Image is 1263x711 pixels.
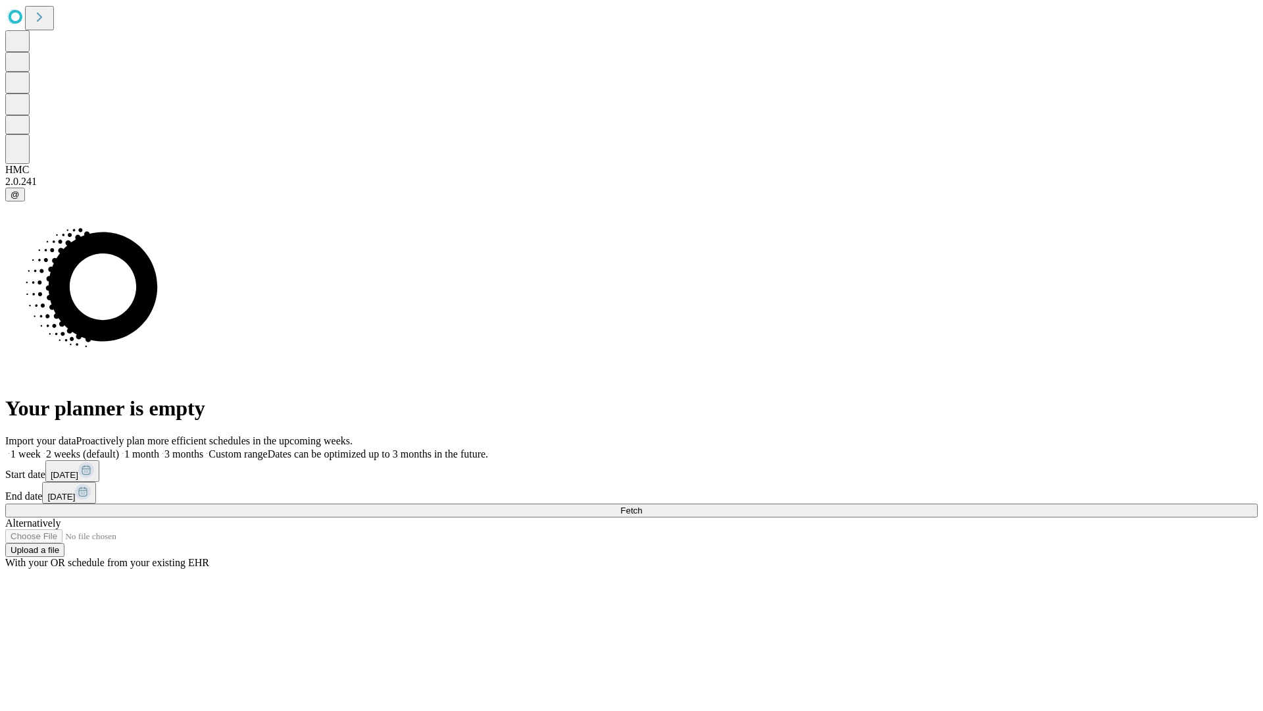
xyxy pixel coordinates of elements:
[5,504,1258,517] button: Fetch
[46,448,119,460] span: 2 weeks (default)
[45,460,99,482] button: [DATE]
[209,448,267,460] span: Custom range
[47,492,75,502] span: [DATE]
[76,435,353,446] span: Proactively plan more efficient schedules in the upcoming weeks.
[620,506,642,515] span: Fetch
[51,470,78,480] span: [DATE]
[11,448,41,460] span: 1 week
[5,557,209,568] span: With your OR schedule from your existing EHR
[5,188,25,201] button: @
[5,517,61,529] span: Alternatively
[164,448,203,460] span: 3 months
[5,460,1258,482] div: Start date
[5,164,1258,176] div: HMC
[5,543,64,557] button: Upload a file
[11,190,20,199] span: @
[268,448,488,460] span: Dates can be optimized up to 3 months in the future.
[42,482,96,504] button: [DATE]
[5,176,1258,188] div: 2.0.241
[5,396,1258,421] h1: Your planner is empty
[124,448,159,460] span: 1 month
[5,482,1258,504] div: End date
[5,435,76,446] span: Import your data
